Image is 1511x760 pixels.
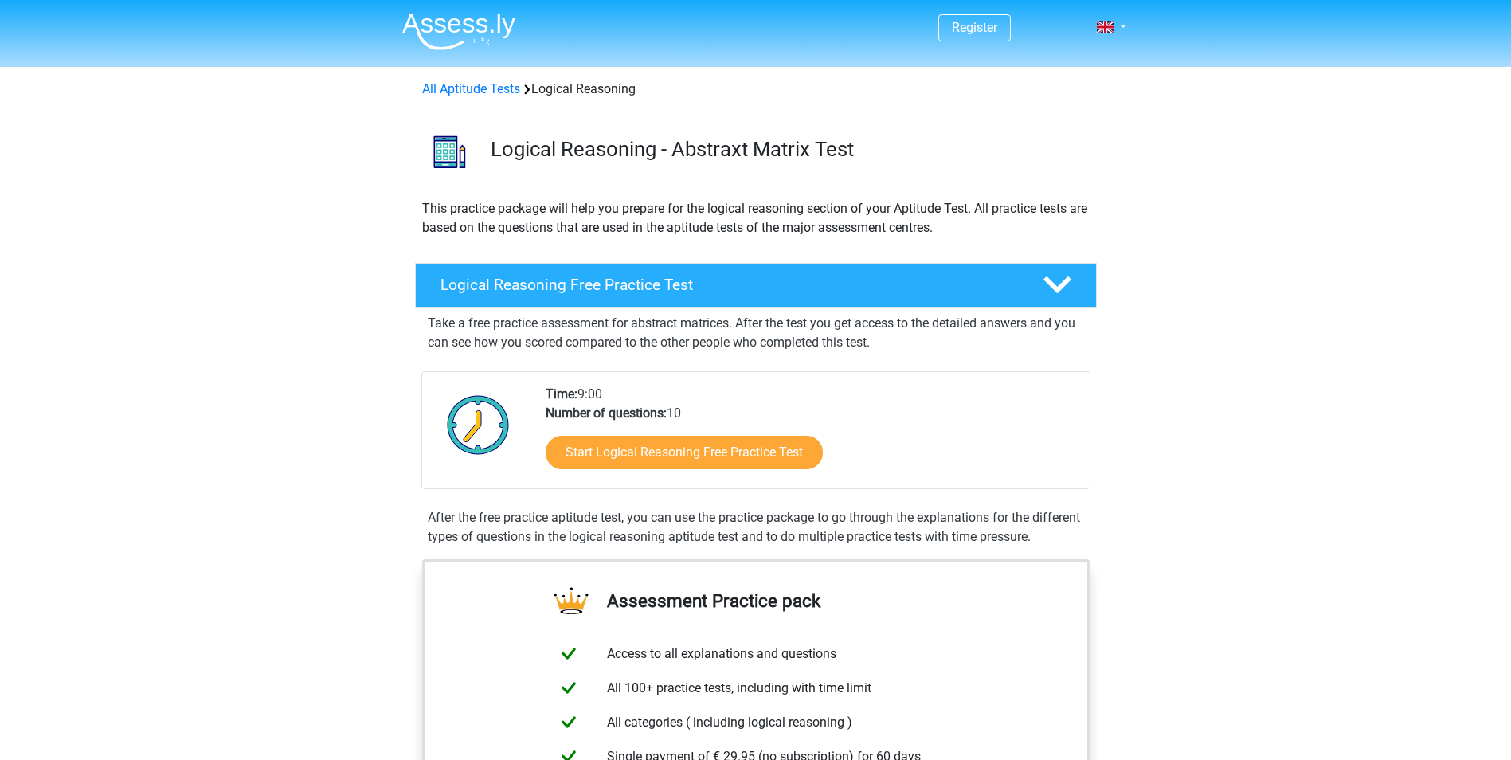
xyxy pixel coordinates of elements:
div: 9:00 10 [534,385,1089,488]
a: All Aptitude Tests [422,81,520,96]
b: Time: [546,386,577,402]
div: Logical Reasoning [416,80,1096,99]
a: Start Logical Reasoning Free Practice Test [546,436,823,469]
h4: Logical Reasoning Free Practice Test [440,276,1017,294]
p: Take a free practice assessment for abstract matrices. After the test you get access to the detai... [428,314,1084,352]
a: Logical Reasoning Free Practice Test [409,263,1103,308]
p: This practice package will help you prepare for the logical reasoning section of your Aptitude Te... [422,199,1090,237]
h3: Logical Reasoning - Abstraxt Matrix Test [491,137,1084,162]
img: Assessly [402,13,515,50]
a: Register [952,20,997,35]
b: Number of questions: [546,405,667,421]
img: logical reasoning [416,118,483,186]
img: Clock [438,385,519,464]
div: After the free practice aptitude test, you can use the practice package to go through the explana... [421,508,1090,546]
